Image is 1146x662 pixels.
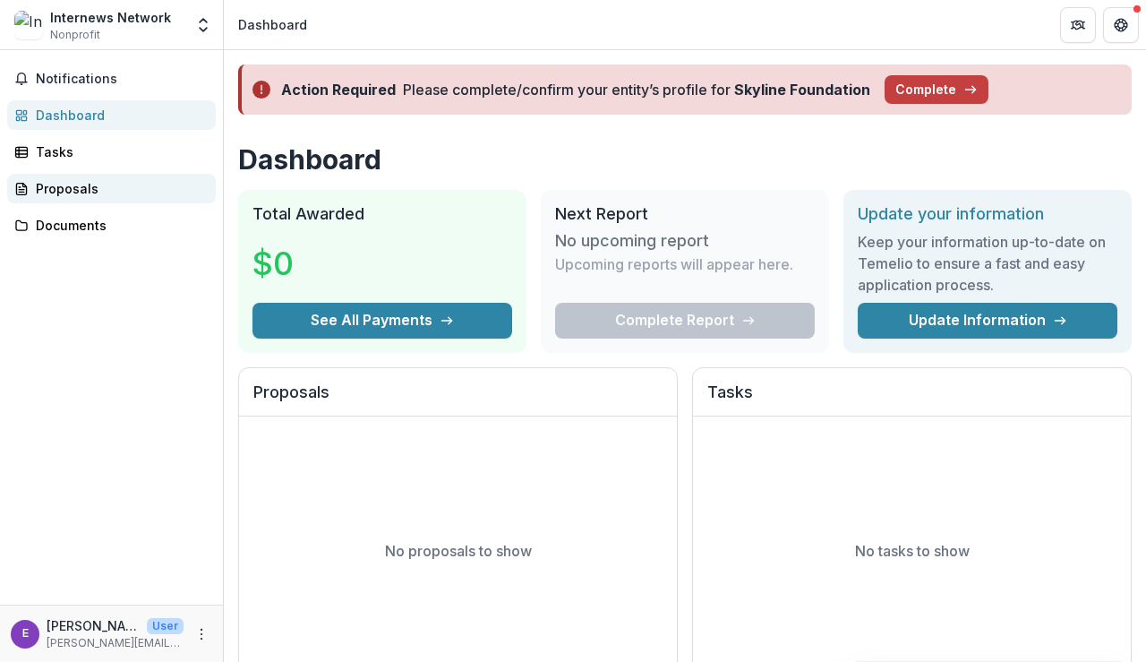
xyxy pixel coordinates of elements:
div: Internews Network [50,8,171,27]
h3: No upcoming report [555,231,709,251]
h3: Keep your information up-to-date on Temelio to ensure a fast and easy application process. [858,231,1117,296]
img: Internews Network [14,11,43,39]
p: [PERSON_NAME] [47,616,140,635]
h2: Next Report [555,204,815,224]
a: Update Information [858,303,1117,339]
div: eddie [22,628,29,640]
a: Documents [7,211,216,240]
h2: Proposals [253,383,663,417]
p: No proposals to show [385,540,532,562]
a: Dashboard [7,100,216,130]
p: Upcoming reports will appear here. [555,254,793,275]
div: Action Required [281,79,396,100]
div: Please complete/confirm your entity’s profile for [403,79,870,100]
p: User [147,618,184,634]
a: Proposals [7,174,216,203]
strong: Skyline Foundation [734,81,870,99]
span: Nonprofit [50,27,100,43]
p: No tasks to show [855,540,970,562]
p: [PERSON_NAME][EMAIL_ADDRESS][DOMAIN_NAME] [47,635,184,651]
button: More [191,623,212,645]
button: Complete [885,75,988,104]
span: Notifications [36,72,209,87]
button: Notifications [7,64,216,93]
button: Open entity switcher [191,7,216,43]
div: Dashboard [36,106,201,125]
h2: Update your information [858,204,1117,224]
h2: Total Awarded [252,204,512,224]
div: Tasks [36,142,201,161]
nav: breadcrumb [231,12,314,38]
div: Documents [36,216,201,235]
button: Partners [1060,7,1096,43]
h1: Dashboard [238,143,1132,176]
h3: $0 [252,239,387,288]
div: Dashboard [238,15,307,34]
h2: Tasks [707,383,1116,417]
button: See All Payments [252,303,512,339]
div: Proposals [36,179,201,198]
button: Get Help [1103,7,1139,43]
a: Tasks [7,137,216,167]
